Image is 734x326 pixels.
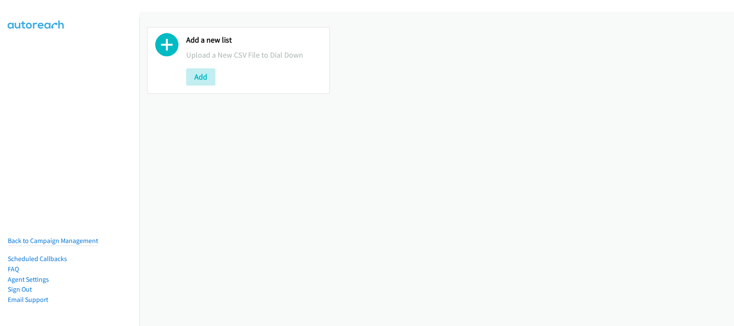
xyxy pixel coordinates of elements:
a: FAQ [8,265,19,273]
h2: Add a new list [186,35,322,45]
a: Sign Out [8,285,32,293]
a: Agent Settings [8,275,49,283]
a: Scheduled Callbacks [8,255,67,263]
p: Upload a New CSV File to Dial Down [186,49,322,61]
a: Back to Campaign Management [8,237,98,245]
button: Add [186,68,215,86]
a: Email Support [8,295,48,304]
